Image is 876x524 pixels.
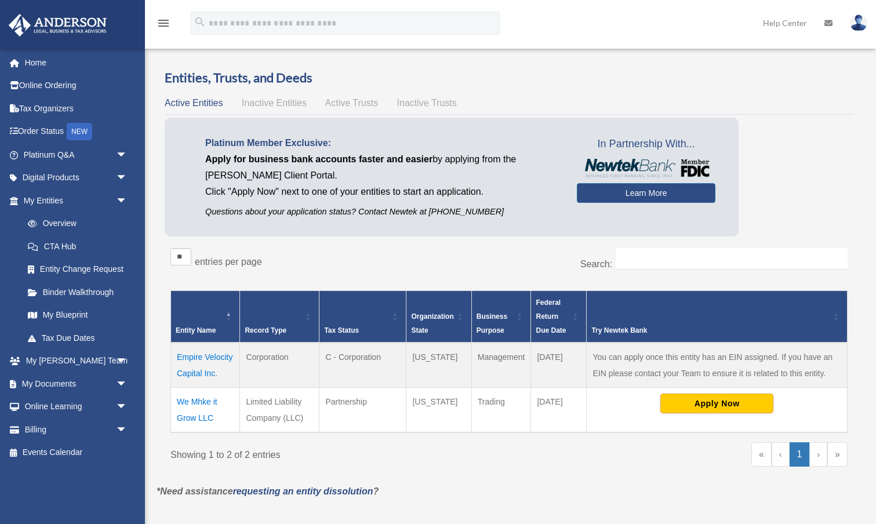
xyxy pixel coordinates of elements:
td: Limited Liability Company (LLC) [240,388,319,433]
a: Platinum Q&Aarrow_drop_down [8,143,145,166]
a: My Entitiesarrow_drop_down [8,189,139,212]
a: Online Ordering [8,74,145,97]
th: Entity Name: Activate to invert sorting [171,291,240,343]
span: Entity Name [176,326,216,334]
td: Management [471,343,531,388]
td: [DATE] [531,388,587,433]
span: arrow_drop_down [116,143,139,167]
span: arrow_drop_down [116,418,139,442]
th: Record Type: Activate to sort [240,291,319,343]
th: Tax Status: Activate to sort [319,291,406,343]
div: NEW [67,123,92,140]
a: Overview [16,212,133,235]
td: You can apply once this entity has an EIN assigned. If you have an EIN please contact your Team t... [587,343,848,388]
td: Corporation [240,343,319,388]
a: Learn More [577,183,715,203]
div: Try Newtek Bank [591,323,830,337]
a: Order StatusNEW [8,120,145,144]
a: Events Calendar [8,441,145,464]
a: Digital Productsarrow_drop_down [8,166,145,190]
td: [US_STATE] [406,388,471,433]
td: C - Corporation [319,343,406,388]
span: arrow_drop_down [116,372,139,396]
td: We Mhke it Grow LLC [171,388,240,433]
span: Record Type [245,326,286,334]
a: Next [809,442,827,467]
span: Apply for business bank accounts faster and easier [205,154,432,164]
a: Online Learningarrow_drop_down [8,395,145,419]
a: First [751,442,772,467]
i: search [194,16,206,28]
span: arrow_drop_down [116,189,139,213]
a: My Blueprint [16,304,139,327]
i: menu [157,16,170,30]
h3: Entities, Trusts, and Deeds [165,69,853,87]
span: arrow_drop_down [116,350,139,373]
span: Inactive Entities [242,98,307,108]
span: arrow_drop_down [116,166,139,190]
a: Last [827,442,848,467]
p: Questions about your application status? Contact Newtek at [PHONE_NUMBER] [205,205,559,219]
a: Previous [772,442,790,467]
img: NewtekBankLogoSM.png [583,159,710,177]
img: User Pic [850,14,867,31]
td: Trading [471,388,531,433]
td: Partnership [319,388,406,433]
a: Home [8,51,145,74]
td: Empire Velocity Capital Inc. [171,343,240,388]
a: Tax Organizers [8,97,145,120]
label: Search: [580,259,612,269]
a: 1 [790,442,810,467]
td: [US_STATE] [406,343,471,388]
em: *Need assistance ? [157,486,379,496]
a: Billingarrow_drop_down [8,418,145,441]
p: Platinum Member Exclusive: [205,135,559,151]
span: Inactive Trusts [397,98,457,108]
p: Click "Apply Now" next to one of your entities to start an application. [205,184,559,200]
img: Anderson Advisors Platinum Portal [5,14,110,37]
th: Organization State: Activate to sort [406,291,471,343]
th: Federal Return Due Date: Activate to sort [531,291,587,343]
span: Active Entities [165,98,223,108]
span: Active Trusts [325,98,379,108]
span: Tax Status [324,326,359,334]
button: Apply Now [660,394,773,413]
a: Entity Change Request [16,258,139,281]
p: by applying from the [PERSON_NAME] Client Portal. [205,151,559,184]
th: Business Purpose: Activate to sort [471,291,531,343]
a: CTA Hub [16,235,139,258]
a: My [PERSON_NAME] Teamarrow_drop_down [8,350,145,373]
a: requesting an entity dissolution [233,486,373,496]
label: entries per page [195,257,262,267]
a: My Documentsarrow_drop_down [8,372,145,395]
a: menu [157,20,170,30]
span: Federal Return Due Date [536,299,566,334]
a: Tax Due Dates [16,326,139,350]
td: [DATE] [531,343,587,388]
span: Business Purpose [477,312,507,334]
a: Binder Walkthrough [16,281,139,304]
span: arrow_drop_down [116,395,139,419]
th: Try Newtek Bank : Activate to sort [587,291,848,343]
span: Organization State [411,312,453,334]
div: Showing 1 to 2 of 2 entries [170,442,500,463]
span: In Partnership With... [577,135,715,154]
